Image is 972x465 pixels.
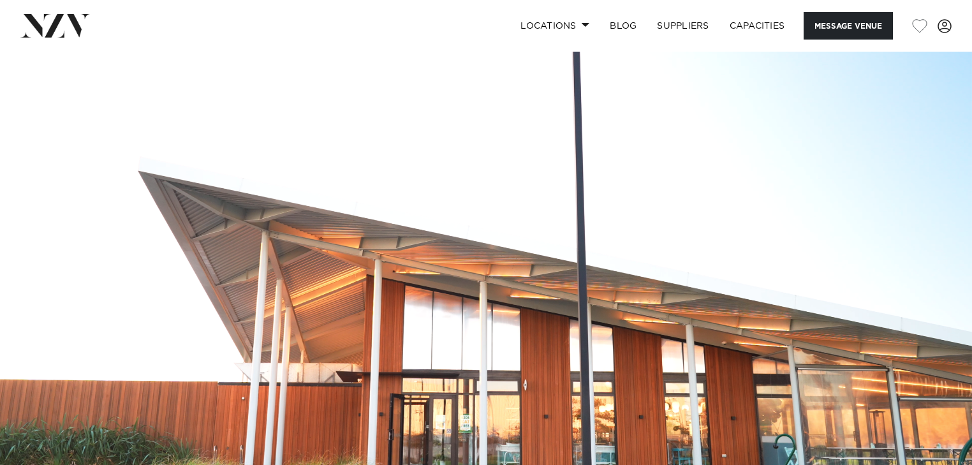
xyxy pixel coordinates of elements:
img: nzv-logo.png [20,14,90,37]
a: Capacities [719,12,795,40]
a: SUPPLIERS [647,12,719,40]
a: BLOG [600,12,647,40]
a: Locations [510,12,600,40]
button: Message Venue [804,12,893,40]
